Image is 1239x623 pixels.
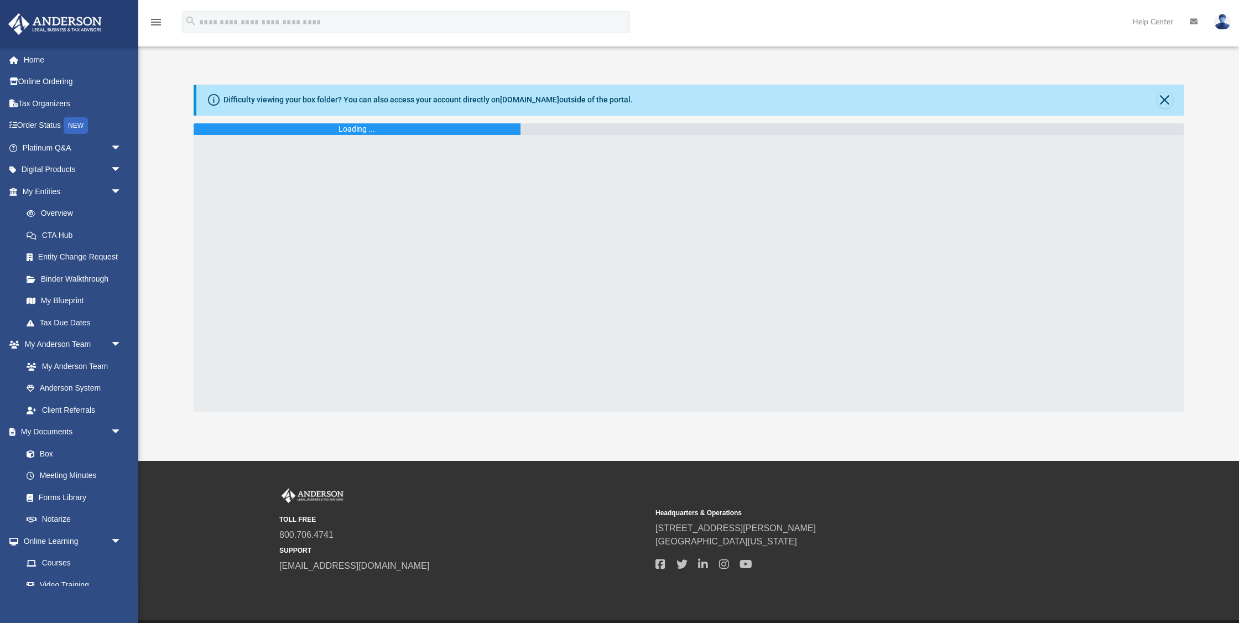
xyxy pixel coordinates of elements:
a: Client Referrals [15,399,133,421]
a: Notarize [15,508,133,531]
img: User Pic [1214,14,1231,30]
span: arrow_drop_down [111,159,133,181]
a: Forms Library [15,486,127,508]
a: My Entitiesarrow_drop_down [8,180,138,203]
a: My Documentsarrow_drop_down [8,421,133,443]
i: search [185,15,197,27]
a: menu [149,21,163,29]
a: Box [15,443,127,465]
div: Loading ... [339,123,375,135]
a: Video Training [15,574,127,596]
a: Home [8,49,138,71]
a: Courses [15,552,133,574]
a: Meeting Minutes [15,465,133,487]
a: Tax Organizers [8,92,138,115]
a: Platinum Q&Aarrow_drop_down [8,137,138,159]
div: NEW [64,117,88,134]
a: Overview [15,203,138,225]
i: menu [149,15,163,29]
a: Tax Due Dates [15,311,138,334]
a: [EMAIL_ADDRESS][DOMAIN_NAME] [279,561,429,570]
a: My Anderson Teamarrow_drop_down [8,334,133,356]
button: Close [1157,92,1173,108]
a: CTA Hub [15,224,138,246]
small: SUPPORT [279,546,648,555]
a: Entity Change Request [15,246,138,268]
span: arrow_drop_down [111,180,133,203]
div: Difficulty viewing your box folder? You can also access your account directly on outside of the p... [223,94,633,106]
a: Online Learningarrow_drop_down [8,530,133,552]
a: 800.706.4741 [279,530,334,539]
small: Headquarters & Operations [655,508,1024,518]
a: Digital Productsarrow_drop_down [8,159,138,181]
a: My Blueprint [15,290,133,312]
span: arrow_drop_down [111,421,133,444]
a: Anderson System [15,377,133,399]
img: Anderson Advisors Platinum Portal [5,13,105,35]
small: TOLL FREE [279,515,648,525]
img: Anderson Advisors Platinum Portal [279,489,346,503]
a: [DOMAIN_NAME] [500,95,559,104]
a: [GEOGRAPHIC_DATA][US_STATE] [655,537,797,546]
a: Binder Walkthrough [15,268,138,290]
span: arrow_drop_down [111,530,133,553]
a: [STREET_ADDRESS][PERSON_NAME] [655,523,816,533]
a: My Anderson Team [15,355,127,377]
span: arrow_drop_down [111,334,133,356]
a: Order StatusNEW [8,115,138,137]
a: Online Ordering [8,71,138,93]
span: arrow_drop_down [111,137,133,159]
